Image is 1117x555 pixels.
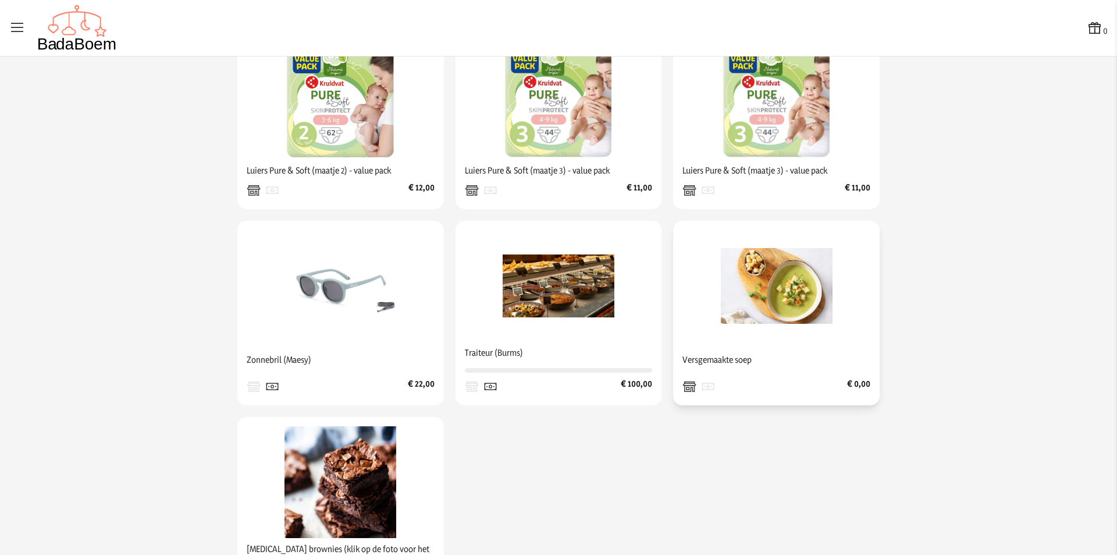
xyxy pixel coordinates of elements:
button: 0 [1087,20,1108,37]
img: Badaboem [37,5,117,51]
span: € 100,00 [621,377,652,396]
img: Luiers Pure & Soft (maatje 3) - value pack [503,48,614,160]
span: € 11,00 [845,181,870,200]
img: Traiteur (Burms) [503,230,614,342]
span: Versgemaakte soep [682,349,870,370]
span: Luiers Pure & Soft (maatje 2) - value pack [247,160,435,181]
img: Luiers Pure & Soft (maatje 2) - value pack [284,48,396,160]
img: Postpartum brownies (klik op de foto voor het recept) [284,426,396,538]
span: € 22,00 [408,377,435,396]
img: Zonnebril (Maesy) [284,230,396,342]
span: Luiers Pure & Soft (maatje 3) - value pack [465,160,653,181]
span: € 12,00 [408,181,435,200]
span: € 11,00 [627,181,652,200]
img: Versgemaakte soep [721,230,833,342]
span: € 0,00 [847,377,870,396]
span: Traiteur (Burms) [465,342,653,363]
span: Zonnebril (Maesy) [247,349,435,370]
img: Luiers Pure & Soft (maatje 3) - value pack [721,48,833,160]
span: Luiers Pure & Soft (maatje 3) - value pack [682,160,870,181]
